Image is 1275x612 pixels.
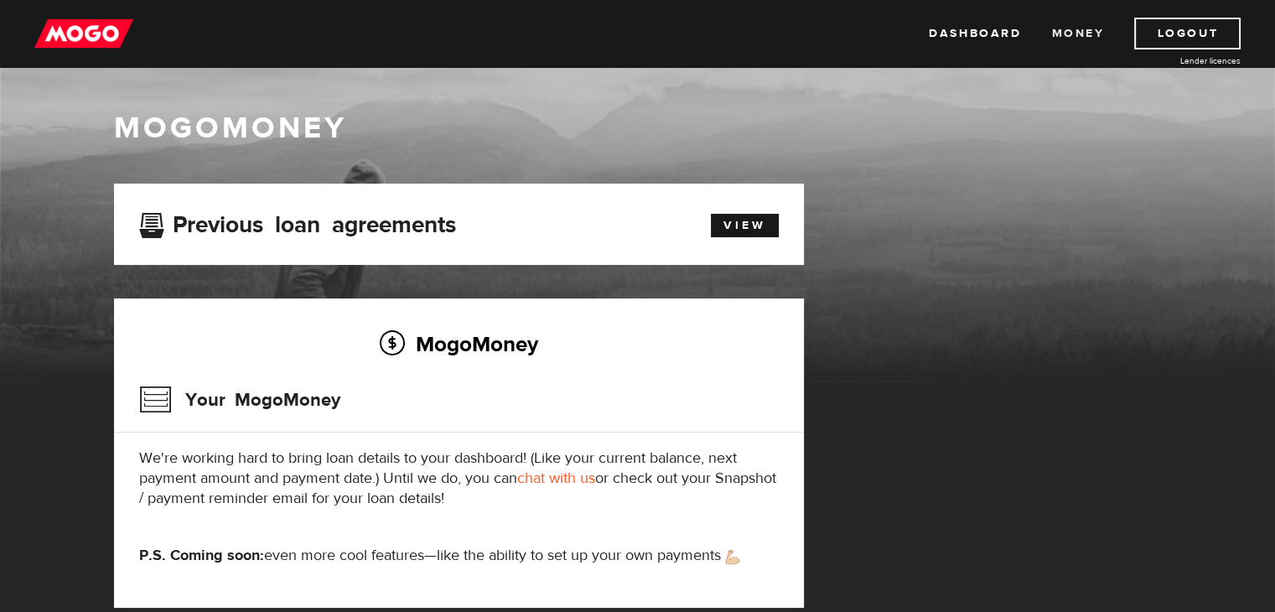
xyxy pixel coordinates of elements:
[139,546,264,565] strong: P.S. Coming soon:
[139,449,779,509] p: We're working hard to bring loan details to your dashboard! (Like your current balance, next paym...
[139,378,340,422] h3: Your MogoMoney
[139,546,779,566] p: even more cool features—like the ability to set up your own payments
[1134,18,1241,49] a: Logout
[139,211,456,233] h3: Previous loan agreements
[139,326,779,361] h2: MogoMoney
[114,111,1162,146] h1: MogoMoney
[34,18,133,49] img: mogo_logo-11ee424be714fa7cbb0f0f49df9e16ec.png
[517,469,595,488] a: chat with us
[1051,18,1104,49] a: Money
[726,550,739,564] img: strong arm emoji
[1115,54,1241,67] a: Lender licences
[929,18,1021,49] a: Dashboard
[711,214,779,237] a: View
